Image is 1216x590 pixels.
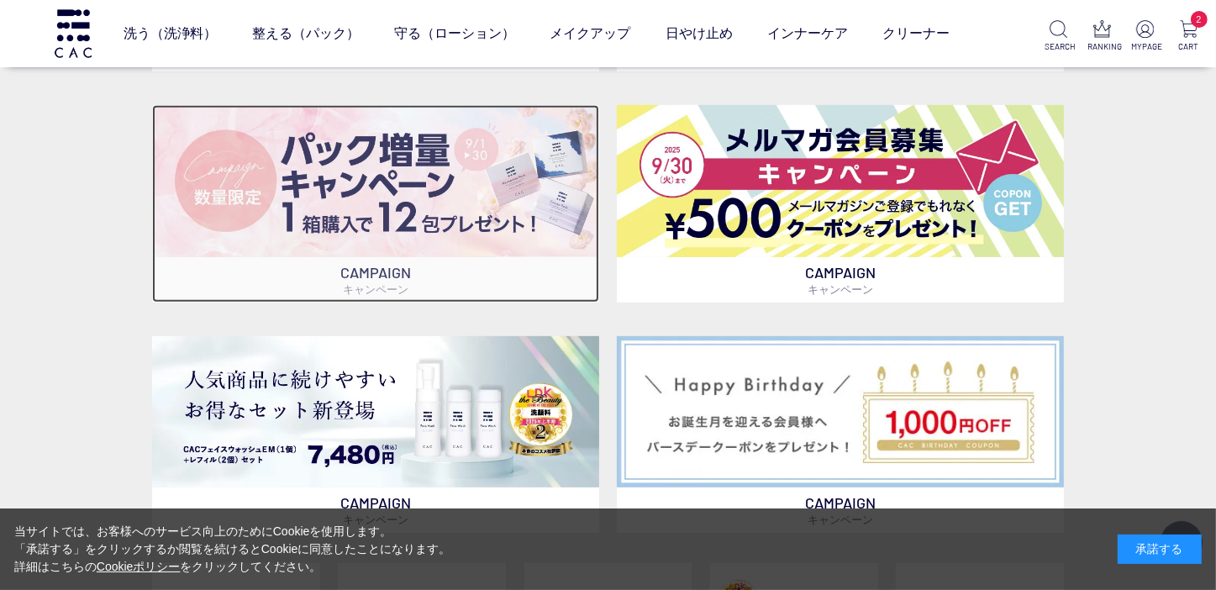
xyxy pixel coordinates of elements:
a: パック増量キャンペーン パック増量キャンペーン CAMPAIGNキャンペーン [152,105,599,302]
span: キャンペーン [343,282,408,296]
p: CAMPAIGN [617,487,1064,533]
img: バースデークーポン [617,336,1064,487]
img: メルマガ会員募集 [617,105,1064,256]
a: メイクアップ [550,10,630,57]
p: CART [1175,40,1203,53]
p: SEARCH [1045,40,1072,53]
a: 整える（パック） [252,10,360,57]
div: 承諾する [1118,535,1202,564]
a: インナーケア [767,10,848,57]
span: 2 [1191,11,1208,28]
img: フェイスウォッシュ＋レフィル2個セット [152,336,599,487]
span: キャンペーン [808,282,873,296]
a: バースデークーポン バースデークーポン CAMPAIGNキャンペーン [617,336,1064,533]
a: MYPAGE [1131,20,1159,53]
a: フェイスウォッシュ＋レフィル2個セット フェイスウォッシュ＋レフィル2個セット CAMPAIGNキャンペーン [152,336,599,533]
p: CAMPAIGN [152,257,599,303]
a: メルマガ会員募集 メルマガ会員募集 CAMPAIGNキャンペーン [617,105,1064,302]
p: CAMPAIGN [617,257,1064,303]
a: 2 CART [1175,20,1203,53]
a: SEARCH [1045,20,1072,53]
a: 洗う（洗浄料） [124,10,218,57]
p: MYPAGE [1131,40,1159,53]
a: クリーナー [882,10,950,57]
img: パック増量キャンペーン [152,105,599,256]
a: 守る（ローション） [394,10,515,57]
p: RANKING [1088,40,1116,53]
img: logo [52,9,94,57]
div: 当サイトでは、お客様へのサービス向上のためにCookieを使用します。 「承諾する」をクリックするか閲覧を続けるとCookieに同意したことになります。 詳細はこちらの をクリックしてください。 [14,523,451,576]
a: Cookieポリシー [97,560,181,573]
p: CAMPAIGN [152,487,599,533]
a: RANKING [1088,20,1116,53]
a: 日やけ止め [666,10,733,57]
